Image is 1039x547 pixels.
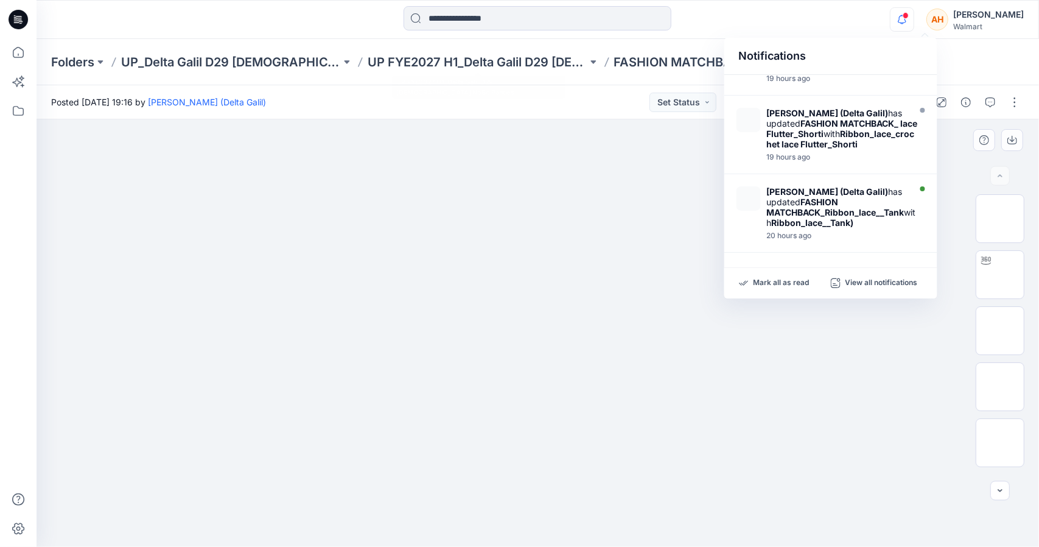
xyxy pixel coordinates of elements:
strong: Ribbon_lace__Tank) [772,217,854,228]
img: Ribbon_lace_crochet lace Flutter_Shorti [736,108,761,132]
div: Tuesday, September 16, 2025 18:47 [767,231,918,240]
div: has updated with [767,186,918,228]
strong: FASHION MATCHBACK_Ribbon_lace__Tank [767,197,904,217]
span: Posted [DATE] 19:16 by [51,96,266,108]
button: Details [956,93,976,112]
div: Walmart [953,22,1024,31]
div: has updated with [767,108,918,149]
p: FASHION MATCHBACK_ lace Flutter_Shorti [614,54,834,71]
div: AH [926,9,948,30]
strong: FASHION MATCHBACK_ lace Flutter_Shorti [767,118,918,139]
div: Tuesday, September 16, 2025 19:43 [767,74,907,83]
p: Mark all as read [754,278,810,289]
strong: [PERSON_NAME] (Delta Galil) [767,186,889,197]
strong: [PERSON_NAME] (Delta Galil) [767,108,889,118]
strong: Ribbon_lace_crochet lace Flutter_Shorti [767,129,915,149]
div: [PERSON_NAME] [953,7,1024,22]
a: [PERSON_NAME] (Delta Galil) [148,97,266,107]
div: Notifications [724,38,937,75]
a: Folders [51,54,94,71]
div: Tuesday, September 16, 2025 19:26 [767,153,918,161]
p: View all notifications [845,278,918,289]
img: Ribbon_lace__Tank) [736,186,761,211]
a: UP FYE2027 H1_Delta Galil D29 [DEMOGRAPHIC_DATA] NoBo Panties [368,54,587,71]
a: UP_Delta Galil D29 [DEMOGRAPHIC_DATA] NOBO Intimates [121,54,341,71]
